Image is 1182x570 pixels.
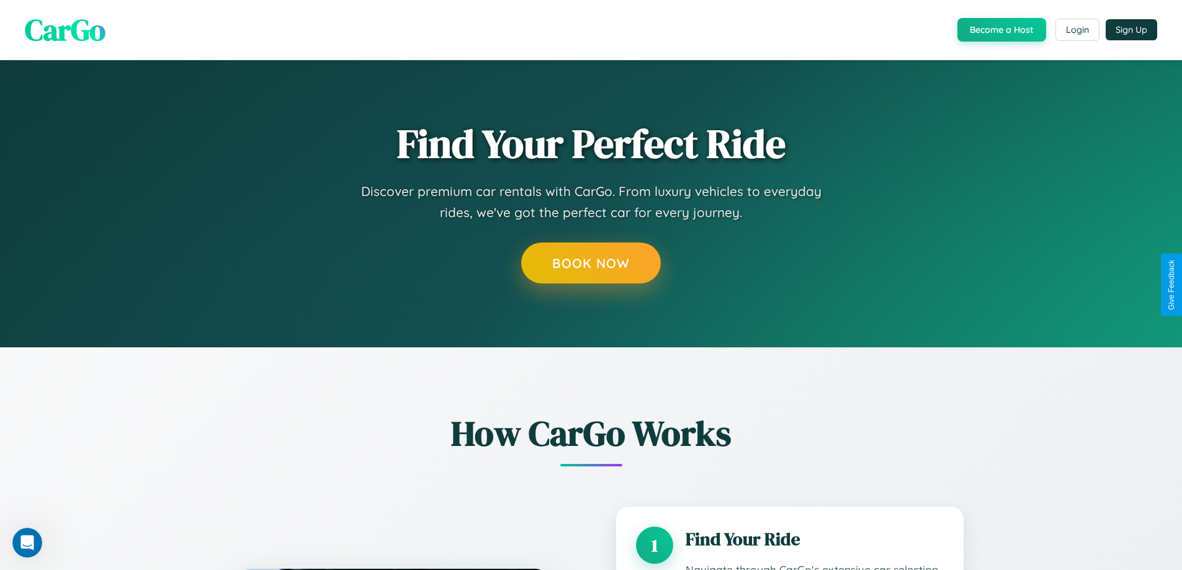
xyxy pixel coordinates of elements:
[397,122,786,166] h1: Find Your Perfect Ride
[521,243,661,283] button: Book Now
[1106,19,1157,40] button: Sign Up
[636,527,673,564] div: 1
[957,18,1046,42] button: Become a Host
[1055,19,1099,41] button: Login
[12,528,42,558] iframe: Intercom live chat
[343,181,839,223] p: Discover premium car rentals with CarGo. From luxury vehicles to everyday rides, we've got the pe...
[686,527,944,551] h3: Find Your Ride
[25,9,105,50] span: CarGo
[219,409,964,457] h2: How CarGo Works
[1167,260,1176,310] div: Give Feedback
